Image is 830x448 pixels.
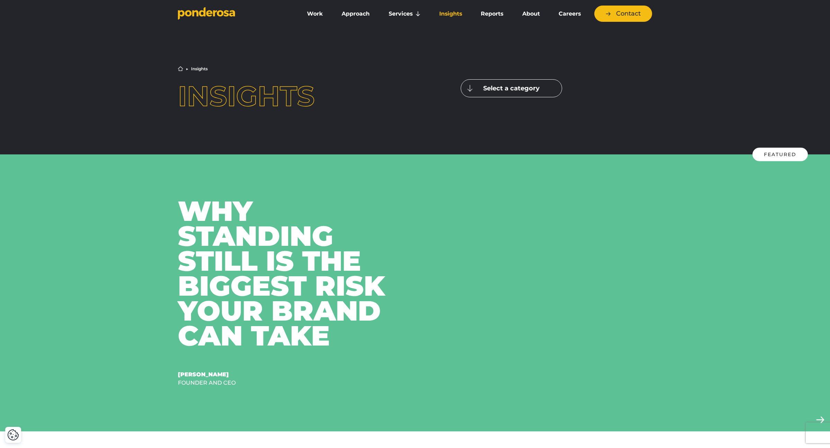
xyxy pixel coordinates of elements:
a: Careers [551,7,589,21]
a: Work [299,7,331,21]
a: Reports [473,7,511,21]
div: Featured [752,148,808,161]
span: Insights [178,79,315,113]
li: ▶︎ [186,67,188,71]
div: Founder and CEO [178,379,410,387]
img: Revisit consent button [7,429,19,441]
button: Select a category [461,79,562,97]
a: Approach [334,7,378,21]
li: Insights [191,67,208,71]
a: Home [178,66,183,71]
a: Contact [594,6,652,22]
a: Go to homepage [178,7,289,21]
a: About [514,7,548,21]
div: Why Standing Still Is The Biggest Risk Your Brand Can Take [178,199,410,348]
a: Insights [431,7,470,21]
button: Cookie Settings [7,429,19,441]
div: [PERSON_NAME] [178,370,410,379]
a: Services [381,7,428,21]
